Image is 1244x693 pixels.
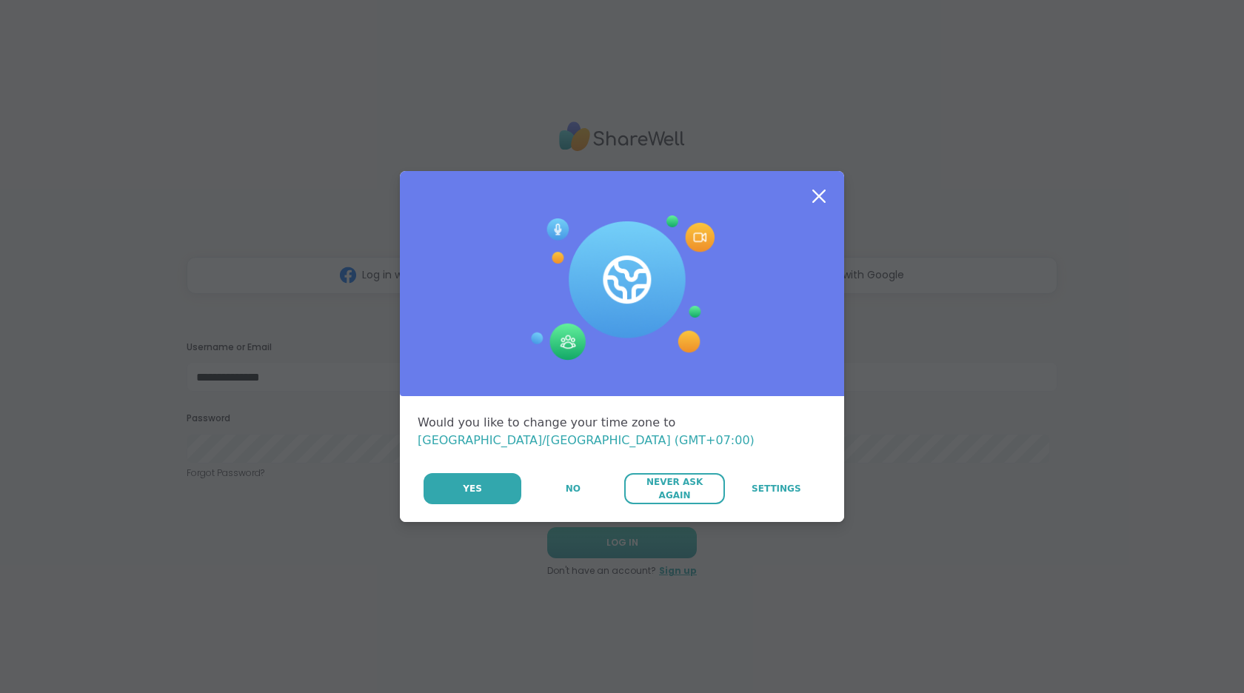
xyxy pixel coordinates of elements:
button: No [523,473,623,504]
a: Settings [726,473,826,504]
span: Yes [463,482,482,495]
span: [GEOGRAPHIC_DATA]/[GEOGRAPHIC_DATA] (GMT+07:00) [418,433,755,447]
button: Yes [424,473,521,504]
div: Would you like to change your time zone to [418,414,826,449]
button: Never Ask Again [624,473,724,504]
span: No [566,482,581,495]
span: Never Ask Again [632,475,717,502]
span: Settings [752,482,801,495]
img: Session Experience [529,215,715,361]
